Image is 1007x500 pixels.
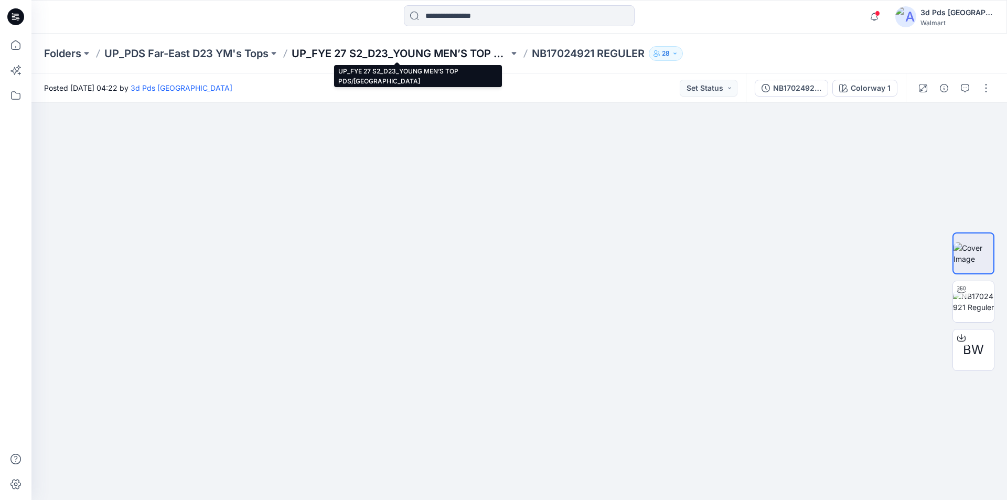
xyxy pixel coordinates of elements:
span: BW [963,341,984,359]
button: Colorway 1 [832,80,897,97]
a: UP_PDS Far-East D23 YM's Tops [104,46,269,61]
img: Cover Image [954,242,993,264]
button: Details [936,80,952,97]
div: 3d Pds [GEOGRAPHIC_DATA] [920,6,994,19]
button: 28 [649,46,683,61]
img: avatar [895,6,916,27]
div: NB17024921 REGULER [773,82,821,94]
span: Posted [DATE] 04:22 by [44,82,232,93]
img: eyJhbGciOiJIUzI1NiIsImtpZCI6IjAiLCJzbHQiOiJzZXMiLCJ0eXAiOiJKV1QifQ.eyJkYXRhIjp7InR5cGUiOiJzdG9yYW... [321,103,718,500]
img: NB17024921 Reguler [953,291,994,313]
div: Walmart [920,19,994,27]
p: 28 [662,48,670,59]
button: NB17024921 REGULER [755,80,828,97]
a: UP_FYE 27 S2_D23_YOUNG MEN’S TOP PDS/[GEOGRAPHIC_DATA] [292,46,509,61]
p: NB17024921 REGULER [532,46,645,61]
div: Colorway 1 [851,82,891,94]
a: 3d Pds [GEOGRAPHIC_DATA] [131,83,232,92]
a: Folders [44,46,81,61]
